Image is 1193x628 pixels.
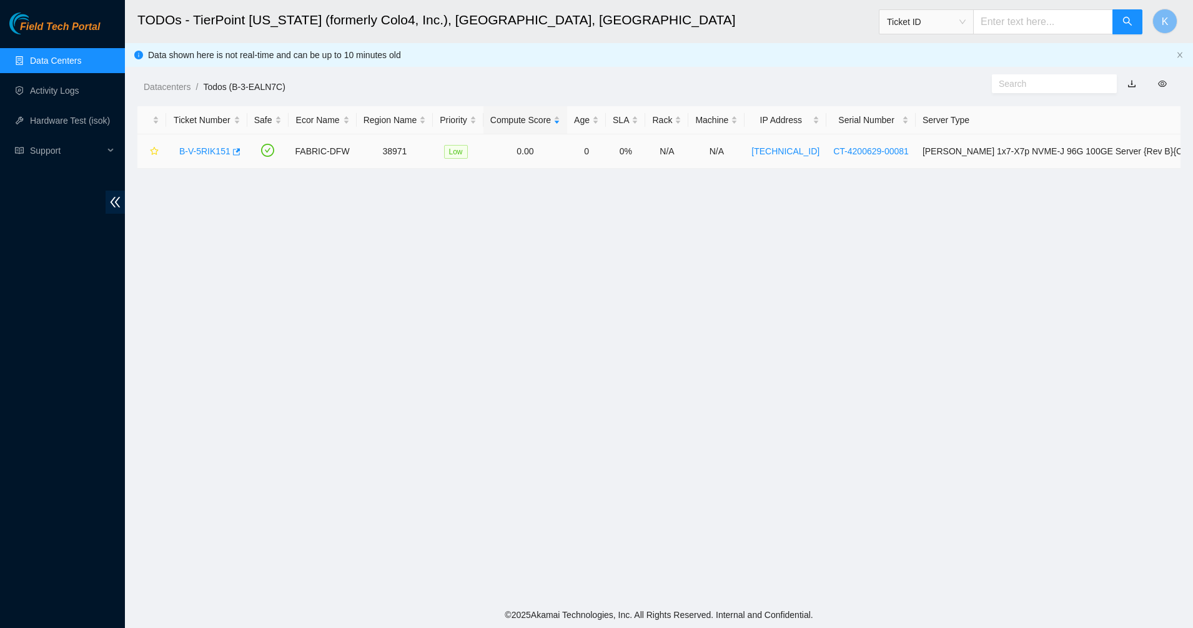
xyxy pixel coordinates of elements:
td: 0.00 [483,134,567,169]
span: star [150,147,159,157]
td: FABRIC-DFW [289,134,357,169]
span: read [15,146,24,155]
span: double-left [106,191,125,214]
button: K [1152,9,1177,34]
footer: © 2025 Akamai Technologies, Inc. All Rights Reserved. Internal and Confidential. [125,602,1193,628]
input: Search [999,77,1100,91]
img: Akamai Technologies [9,12,63,34]
a: Datacenters [144,82,191,92]
span: check-circle [261,144,274,157]
span: eye [1158,79,1167,88]
a: [TECHNICAL_ID] [751,146,819,156]
span: / [196,82,198,92]
span: search [1122,16,1132,28]
button: search [1112,9,1142,34]
a: Hardware Test (isok) [30,116,110,126]
td: 0 [567,134,606,169]
span: Support [30,138,104,163]
a: Activity Logs [30,86,79,96]
a: B-V-5RIK151 [179,146,230,156]
input: Enter text here... [973,9,1113,34]
td: 0% [606,134,645,169]
span: Field Tech Portal [20,21,100,33]
a: CT-4200629-00081 [833,146,909,156]
a: Todos (B-3-EALN7C) [203,82,285,92]
td: 38971 [357,134,433,169]
a: Data Centers [30,56,81,66]
span: Ticket ID [887,12,966,31]
button: download [1118,74,1146,94]
span: Low [444,145,468,159]
td: N/A [688,134,745,169]
a: download [1127,79,1136,89]
button: star [144,141,159,161]
span: K [1162,14,1169,29]
button: close [1176,51,1184,59]
a: Akamai TechnologiesField Tech Portal [9,22,100,39]
td: N/A [645,134,688,169]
